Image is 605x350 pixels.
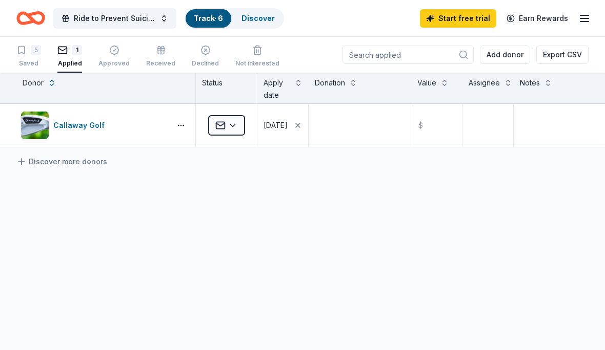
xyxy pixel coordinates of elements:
div: Status [196,73,257,103]
button: Approved [98,41,130,73]
div: Approved [98,59,130,68]
button: Track· 6Discover [185,8,284,29]
button: Export CSV [536,46,589,64]
button: Received [146,41,175,73]
button: Image for Callaway GolfCallaway Golf [21,111,167,140]
div: Notes [520,77,540,89]
div: [DATE] [264,119,288,132]
div: Not interested [235,59,279,68]
div: Assignee [469,77,500,89]
div: Value [417,77,436,89]
img: Image for Callaway Golf [21,112,49,139]
div: Received [146,59,175,68]
div: Apply date [264,77,290,101]
button: Not interested [235,41,279,73]
a: Earn Rewards [500,9,574,28]
div: Donation [315,77,345,89]
a: Discover more donors [16,156,107,168]
div: Saved [16,59,41,68]
div: Declined [192,59,219,68]
a: Home [16,6,45,30]
button: Declined [192,41,219,73]
div: 1 [72,45,82,55]
div: Donor [23,77,44,89]
button: Add donor [480,46,530,64]
a: Track· 6 [194,14,223,23]
button: [DATE] [257,104,308,147]
div: Applied [57,59,82,68]
button: Ride to Prevent Suicide Drive Four Life Golf Tournament [53,8,176,29]
button: 1Applied [57,41,82,73]
button: 5Saved [16,41,41,73]
span: Ride to Prevent Suicide Drive Four Life Golf Tournament [74,12,156,25]
a: Discover [241,14,275,23]
input: Search applied [342,46,474,64]
div: Callaway Golf [53,119,109,132]
div: 5 [31,45,41,55]
a: Start free trial [420,9,496,28]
